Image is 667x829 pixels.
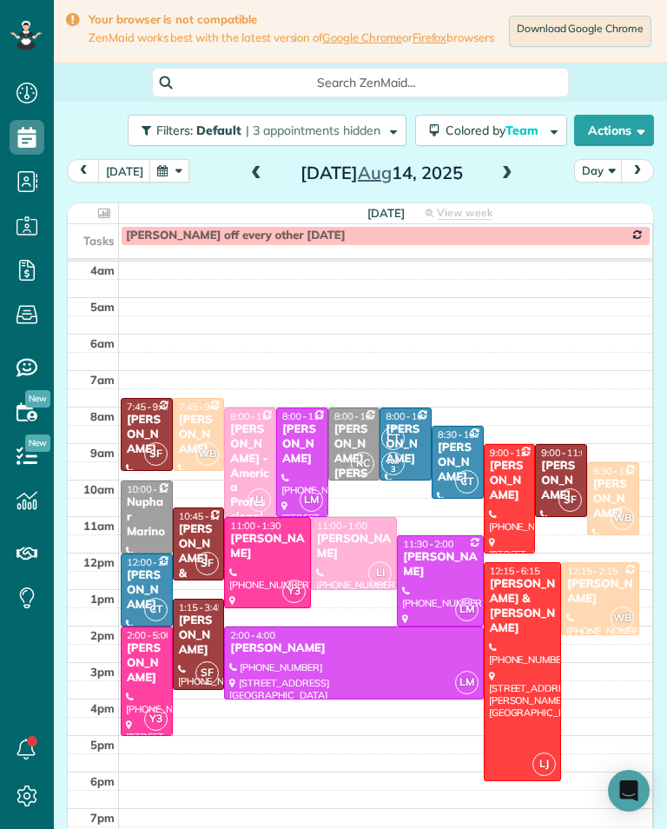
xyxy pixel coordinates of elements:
span: WB [195,442,219,466]
span: [DATE] [367,206,405,220]
span: 7am [90,373,115,387]
span: Y3 [282,580,306,603]
span: 3pm [90,665,115,679]
a: Firefox [413,30,447,44]
div: [PERSON_NAME] [126,568,168,613]
div: [PERSON_NAME] [PERSON_NAME] [333,422,375,510]
span: 8:30 - 10:30 [438,428,488,441]
span: 9:30 - 11:30 [593,465,644,477]
span: CT [381,427,405,450]
span: 4pm [90,701,115,715]
small: 3 [382,461,404,478]
span: CT [144,598,168,621]
span: Team [505,123,541,138]
div: [PERSON_NAME] [402,550,478,580]
span: | 3 appointments hidden [246,123,380,138]
span: 7:45 - 9:45 [179,401,224,413]
span: 10am [83,482,115,496]
span: 11:00 - 1:00 [317,520,367,532]
div: [PERSON_NAME] [566,577,634,607]
span: 12pm [83,555,115,569]
span: 8:00 - 11:00 [282,410,333,422]
div: [PERSON_NAME] [540,459,582,503]
span: 4am [90,263,115,277]
span: Default [196,123,242,138]
div: [PERSON_NAME] [316,532,392,561]
div: [PERSON_NAME] & [PERSON_NAME] [178,522,220,625]
span: New [25,434,50,452]
span: 9am [90,446,115,460]
span: 9:00 - 12:00 [490,447,540,459]
div: [PERSON_NAME] [385,422,426,467]
span: 7pm [90,811,115,825]
span: 8am [90,409,115,423]
strong: Your browser is not compatible [89,12,494,27]
div: [PERSON_NAME] [126,413,168,457]
span: SF [144,442,168,466]
div: [PERSON_NAME] [437,441,479,485]
span: 2:00 - 5:00 [127,629,172,641]
span: AM [387,456,399,466]
div: [PERSON_NAME] [229,641,478,656]
span: 2:00 - 4:00 [230,629,275,641]
div: Open Intercom Messenger [608,770,650,812]
span: 8:00 - 11:00 [230,410,281,422]
span: LM [455,671,479,694]
div: [PERSON_NAME] & [PERSON_NAME] [489,577,557,636]
span: 10:00 - 12:00 [127,483,183,495]
div: [PERSON_NAME] [126,641,168,686]
h2: [DATE] 14, 2025 [273,163,490,182]
span: 8:00 - 10:00 [386,410,436,422]
span: 5pm [90,738,115,752]
span: LI [368,561,392,585]
span: 1pm [90,592,115,606]
div: [PERSON_NAME] - America Professional Ambulance (apa) [229,422,271,569]
div: [PERSON_NAME] [229,532,305,561]
span: KC [351,452,374,475]
span: SF [558,488,582,512]
span: LI [248,488,271,512]
span: Filters: [156,123,193,138]
span: 12:00 - 2:00 [127,556,177,568]
span: WB [611,607,634,630]
button: Day [574,159,623,182]
span: 11:00 - 1:30 [230,520,281,532]
span: 6pm [90,774,115,788]
div: Nuphar Marino [126,495,168,540]
button: Colored byTeam [415,115,567,146]
span: 11am [83,519,115,533]
div: [PERSON_NAME] [489,459,531,503]
span: Aug [358,162,392,183]
div: [PERSON_NAME] [281,422,323,467]
span: 5am [90,300,115,314]
span: 7:45 - 9:45 [127,401,172,413]
span: 12:15 - 2:15 [567,565,617,577]
div: [PERSON_NAME] [178,413,220,457]
span: CT [455,470,479,494]
span: 8:00 - 10:00 [334,410,385,422]
button: Actions [574,115,654,146]
span: View week [437,206,492,220]
span: WB [611,507,634,530]
a: Download Google Chrome [509,16,651,47]
span: LJ [532,753,556,776]
span: 2pm [90,628,115,642]
span: 9:00 - 11:00 [541,447,591,459]
span: 10:45 - 12:45 [179,510,235,522]
div: [PERSON_NAME] [178,613,220,658]
span: Colored by [446,123,545,138]
span: 6am [90,336,115,350]
span: New [25,390,50,408]
span: 11:30 - 2:00 [403,538,453,550]
span: [PERSON_NAME] off every other [DATE] [126,229,346,242]
a: Google Chrome [322,30,402,44]
span: 1:15 - 3:45 [179,601,224,613]
span: SF [195,661,219,685]
span: Y3 [144,707,168,731]
span: ZenMaid works best with the latest version of or browsers [89,30,494,45]
a: Filters: Default | 3 appointments hidden [119,115,406,146]
span: SF [195,552,219,575]
span: LM [300,488,323,512]
button: Filters: Default | 3 appointments hidden [128,115,406,146]
div: [PERSON_NAME] [592,477,634,521]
